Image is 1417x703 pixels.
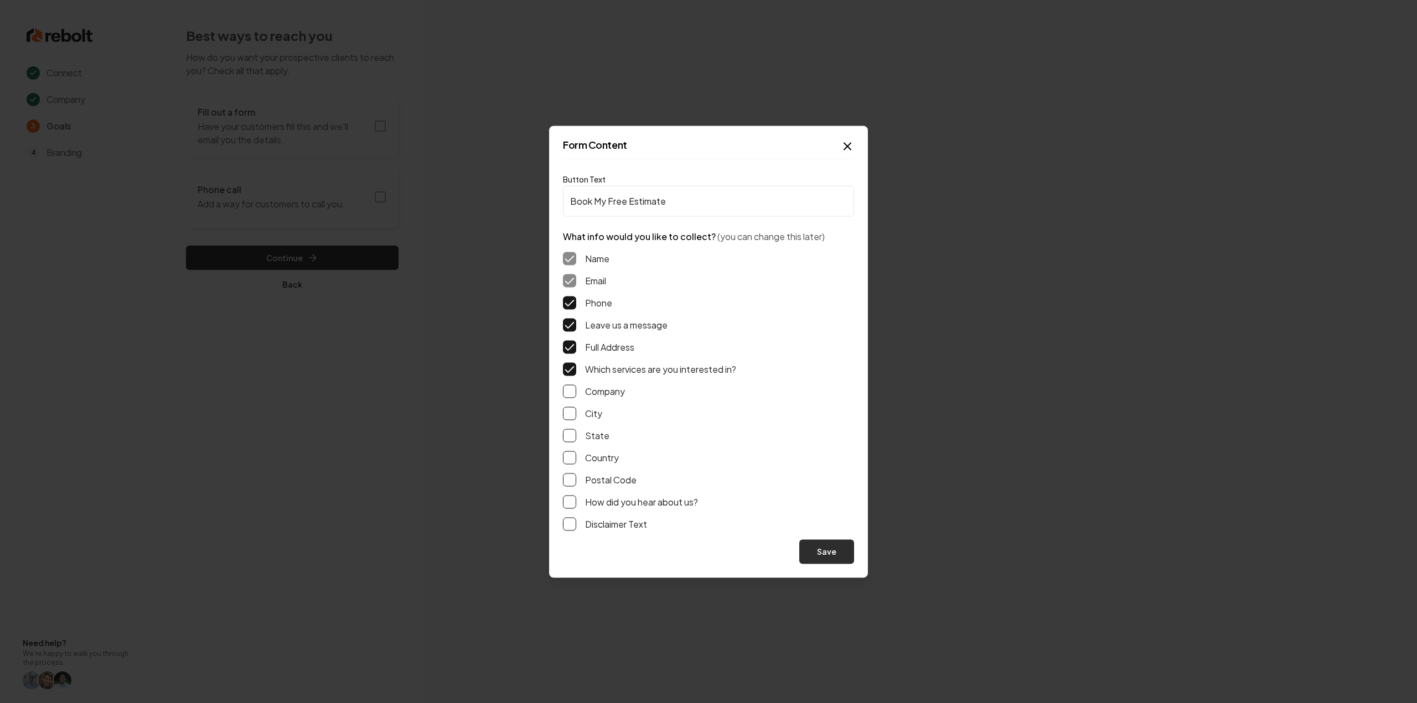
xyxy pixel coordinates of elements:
label: Full Address [585,340,634,353]
label: State [585,429,609,442]
label: How did you hear about us? [585,495,698,508]
h2: Form Content [563,139,854,149]
label: Name [585,252,609,265]
label: Which services are you interested in? [585,362,736,376]
label: Country [585,451,619,464]
input: Button Text [563,185,854,216]
label: Email [585,274,606,287]
label: Disclaimer Text [585,517,647,530]
label: Phone [585,296,612,309]
span: (you can change this later) [717,230,825,242]
label: Button Text [563,174,606,184]
label: Company [585,384,625,398]
p: What info would you like to collect? [563,230,854,243]
label: City [585,407,602,420]
label: Postal Code [585,473,637,486]
button: Save [799,539,854,564]
label: Leave us a message [585,318,668,331]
